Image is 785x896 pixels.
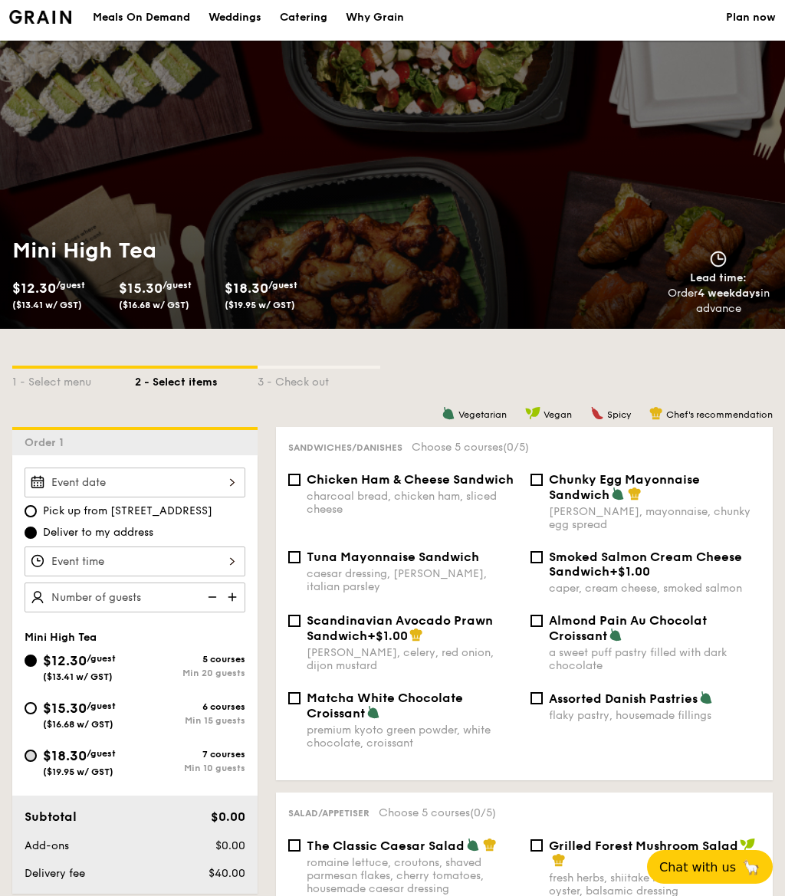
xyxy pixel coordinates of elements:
span: Assorted Danish Pastries [549,691,698,706]
div: premium kyoto green powder, white chocolate, croissant [307,724,518,750]
span: ($19.95 w/ GST) [43,766,113,777]
input: Event date [25,468,245,497]
span: $18.30 [225,280,268,297]
div: 5 courses [135,654,245,665]
input: Number of guests [25,583,245,612]
span: ($13.41 w/ GST) [12,300,82,310]
span: Order 1 [25,436,70,449]
span: $15.30 [119,280,163,297]
span: Chicken Ham & Cheese Sandwich [307,472,514,487]
div: 6 courses [135,701,245,712]
input: Assorted Danish Pastriesflaky pastry, housemade fillings [530,692,543,704]
span: Vegan [544,409,572,420]
h1: Mini High Tea [12,237,386,264]
input: Almond Pain Au Chocolat Croissanta sweet puff pastry filled with dark chocolate [530,615,543,627]
div: [PERSON_NAME], mayonnaise, chunky egg spread [549,505,760,531]
div: caesar dressing, [PERSON_NAME], italian parsley [307,567,518,593]
span: Chunky Egg Mayonnaise Sandwich [549,472,700,502]
span: ($16.68 w/ GST) [43,719,113,730]
span: /guest [268,280,297,290]
span: (0/5) [503,441,529,454]
span: ($19.95 w/ GST) [225,300,295,310]
span: 🦙 [742,858,760,876]
input: Chunky Egg Mayonnaise Sandwich[PERSON_NAME], mayonnaise, chunky egg spread [530,474,543,486]
img: icon-chef-hat.a58ddaea.svg [483,838,497,852]
span: (0/5) [470,806,496,819]
strong: 4 weekdays [698,287,760,300]
span: Pick up from [STREET_ADDRESS] [43,504,212,519]
div: charcoal bread, chicken ham, sliced cheese [307,490,518,516]
span: Delivery fee [25,867,85,880]
span: Almond Pain Au Chocolat Croissant [549,613,707,643]
img: icon-chef-hat.a58ddaea.svg [628,487,642,501]
button: Chat with us🦙 [647,850,773,884]
img: icon-chef-hat.a58ddaea.svg [552,853,566,867]
input: $12.30/guest($13.41 w/ GST)5 coursesMin 20 guests [25,655,37,667]
span: Choose 5 courses [412,441,529,454]
input: Chicken Ham & Cheese Sandwichcharcoal bread, chicken ham, sliced cheese [288,474,301,486]
span: Subtotal [25,809,77,824]
input: $18.30/guest($19.95 w/ GST)7 coursesMin 10 guests [25,750,37,762]
div: 7 courses [135,749,245,760]
span: $40.00 [209,867,245,880]
img: icon-vegetarian.fe4039eb.svg [699,691,713,704]
img: Grain [9,10,71,24]
div: romaine lettuce, croutons, shaved parmesan flakes, cherry tomatoes, housemade caesar dressing [307,856,518,895]
div: flaky pastry, housemade fillings [549,709,760,722]
div: 1 - Select menu [12,369,135,390]
div: caper, cream cheese, smoked salmon [549,582,760,595]
span: /guest [87,653,116,664]
span: /guest [56,280,85,290]
span: Sandwiches/Danishes [288,442,402,453]
img: icon-clock.2db775ea.svg [707,251,730,267]
img: icon-vegan.f8ff3823.svg [525,406,540,420]
span: Smoked Salmon Cream Cheese Sandwich [549,550,742,579]
input: Tuna Mayonnaise Sandwichcaesar dressing, [PERSON_NAME], italian parsley [288,551,301,563]
div: Min 15 guests [135,715,245,726]
div: [PERSON_NAME], celery, red onion, dijon mustard [307,646,518,672]
span: Vegetarian [458,409,507,420]
div: Min 10 guests [135,763,245,773]
img: icon-vegetarian.fe4039eb.svg [611,487,625,501]
input: Pick up from [STREET_ADDRESS] [25,505,37,517]
img: icon-vegetarian.fe4039eb.svg [366,705,380,719]
div: 2 - Select items [135,369,258,390]
input: Grilled Forest Mushroom Saladfresh herbs, shiitake mushroom, king oyster, balsamic dressing [530,839,543,852]
img: icon-vegan.f8ff3823.svg [740,838,755,852]
span: $0.00 [215,839,245,852]
span: +$1.00 [367,629,408,643]
span: Choose 5 courses [379,806,496,819]
div: a sweet puff pastry filled with dark chocolate [549,646,760,672]
span: Salad/Appetiser [288,808,370,819]
span: $0.00 [211,809,245,824]
span: Scandinavian Avocado Prawn Sandwich [307,613,493,643]
div: Order in advance [659,286,779,317]
img: icon-chef-hat.a58ddaea.svg [409,628,423,642]
span: /guest [87,748,116,759]
input: Smoked Salmon Cream Cheese Sandwich+$1.00caper, cream cheese, smoked salmon [530,551,543,563]
span: The Classic Caesar Salad [307,839,465,853]
img: icon-vegetarian.fe4039eb.svg [466,838,480,852]
input: Event time [25,546,245,576]
img: icon-add.58712e84.svg [222,583,245,612]
img: icon-chef-hat.a58ddaea.svg [649,406,663,420]
span: +$1.00 [609,564,650,579]
img: icon-vegetarian.fe4039eb.svg [609,628,622,642]
span: Mini High Tea [25,631,97,644]
span: Chef's recommendation [666,409,773,420]
span: /guest [87,701,116,711]
span: /guest [163,280,192,290]
span: $15.30 [43,700,87,717]
div: 3 - Check out [258,369,380,390]
a: Logotype [9,10,71,24]
input: Matcha White Chocolate Croissantpremium kyoto green powder, white chocolate, croissant [288,692,301,704]
span: $12.30 [12,280,56,297]
img: icon-spicy.37a8142b.svg [590,406,604,420]
span: $18.30 [43,747,87,764]
span: Matcha White Chocolate Croissant [307,691,463,720]
input: The Classic Caesar Saladromaine lettuce, croutons, shaved parmesan flakes, cherry tomatoes, house... [288,839,301,852]
input: Scandinavian Avocado Prawn Sandwich+$1.00[PERSON_NAME], celery, red onion, dijon mustard [288,615,301,627]
img: icon-reduce.1d2dbef1.svg [199,583,222,612]
span: ($16.68 w/ GST) [119,300,189,310]
span: Add-ons [25,839,69,852]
